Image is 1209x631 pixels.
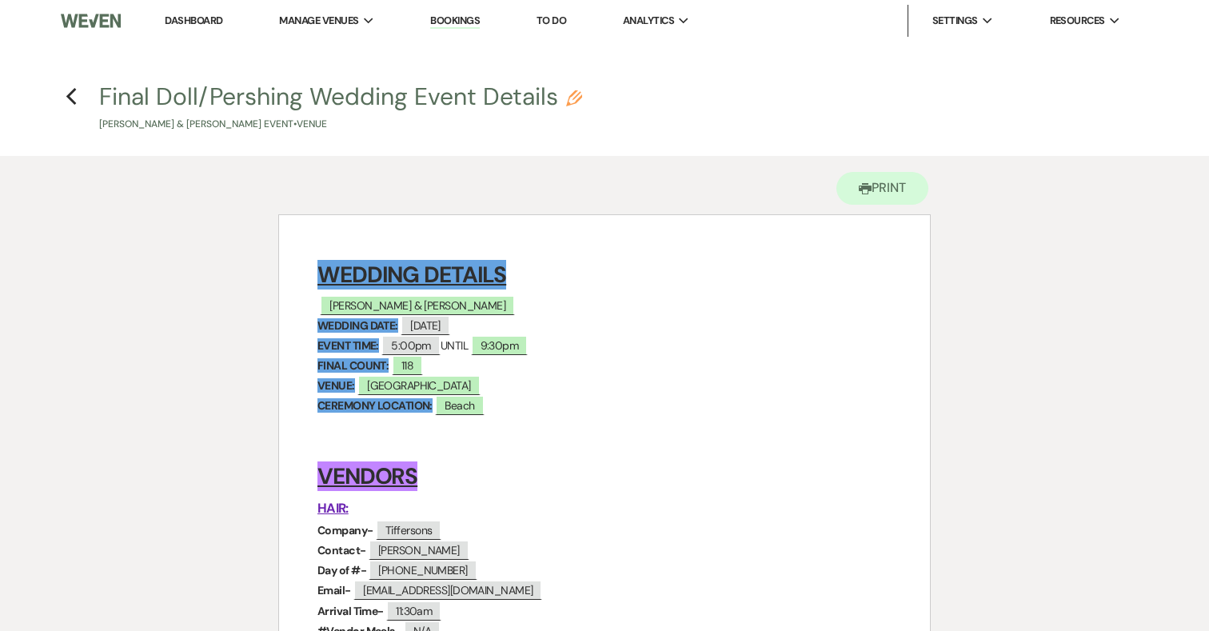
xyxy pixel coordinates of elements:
[317,260,506,290] u: WEDDING DETAILS
[381,335,441,355] span: 5:00pm
[369,560,477,580] span: [PHONE_NUMBER]
[435,395,484,415] span: Beach
[623,13,674,29] span: Analytics
[401,315,450,335] span: [DATE]
[430,14,480,29] a: Bookings
[99,117,582,132] p: [PERSON_NAME] & [PERSON_NAME] Event • Venue
[317,398,433,413] strong: CEREMONY LOCATION:
[320,295,515,315] span: [PERSON_NAME] & [PERSON_NAME]
[932,13,978,29] span: Settings
[392,355,423,375] span: 118
[386,601,441,621] span: 11:30am
[99,85,582,132] button: Final Doll/Pershing Wedding Event Details[PERSON_NAME] & [PERSON_NAME] Event•Venue
[317,563,366,577] strong: Day of #-
[317,318,398,333] strong: WEDDING DATE:
[317,500,349,517] u: HAIR:
[317,336,892,356] p: UNTIL
[279,13,358,29] span: Manage Venues
[317,583,351,597] strong: Email-
[537,14,566,27] a: To Do
[317,358,389,373] strong: FINAL COUNT:
[317,543,366,557] strong: Contact-
[471,335,529,355] span: 9:30pm
[357,375,480,395] span: [GEOGRAPHIC_DATA]
[369,540,469,560] span: [PERSON_NAME]
[317,461,417,491] u: VENDORS
[61,4,121,38] img: Weven Logo
[317,338,379,353] strong: EVENT TIME:
[165,14,222,27] a: Dashboard
[836,172,928,205] button: Print
[376,520,441,540] span: Tiffersons
[353,580,542,600] span: [EMAIL_ADDRESS][DOMAIN_NAME]
[317,378,355,393] strong: VENUE:
[1050,13,1105,29] span: Resources
[317,604,384,618] strong: Arrival Time-
[317,523,373,537] strong: Company-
